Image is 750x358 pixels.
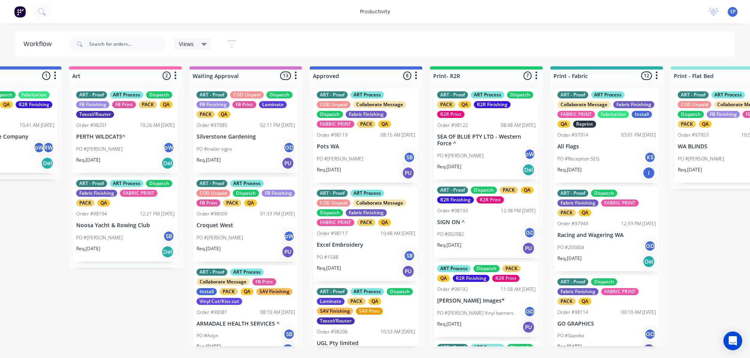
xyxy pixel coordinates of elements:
[76,190,117,197] div: Fabric Finishing
[557,166,582,173] p: Req. [DATE]
[196,180,227,187] div: ART - Proof
[501,122,536,129] div: 08:48 AM [DATE]
[163,142,175,153] div: pW
[557,199,598,207] div: Fabric Finishing
[196,321,295,327] p: ARMADALE HEALTH SERVICES ^
[591,278,617,285] div: Dispatch
[346,209,387,216] div: Fabric Finishing
[557,209,576,216] div: PACK
[317,143,415,150] p: Pots WA
[524,227,536,239] div: GD
[262,190,295,197] div: FB Finishing
[557,321,656,327] p: GO GRAPHICS
[283,230,295,242] div: pW
[557,309,588,316] div: Order #98114
[621,309,656,316] div: 09:10 AM [DATE]
[404,250,415,262] div: SB
[437,310,514,317] p: PO #[PERSON_NAME] Vinyl banners
[678,91,709,98] div: ART - Proof
[317,265,341,272] p: Req. [DATE]
[283,142,295,153] div: GD
[350,190,384,197] div: ART Process
[317,111,343,118] div: Dispatch
[196,210,227,217] div: Order #98009
[522,164,535,176] div: Del
[437,219,536,226] p: SIGN ON ^
[573,121,596,128] div: Reprint
[76,157,100,164] p: Req. [DATE]
[501,207,536,214] div: 12:38 PM [DATE]
[522,242,535,255] div: PU
[521,187,534,194] div: QA
[283,328,295,340] div: SB
[437,91,468,98] div: ART - Proof
[437,344,468,351] div: ART - Proof
[196,157,221,164] p: Req. [DATE]
[357,219,375,226] div: PACK
[317,317,355,324] div: Texcel/Router
[244,199,257,207] div: QA
[317,308,353,315] div: SAV Finishing
[196,190,230,197] div: COD Unpaid
[402,265,414,278] div: PU
[437,111,464,118] div: R2R Print
[18,91,50,98] div: Fabrication
[317,298,345,305] div: Laminate
[260,309,295,316] div: 08:10 AM [DATE]
[474,101,511,108] div: R2R Finishing
[76,234,123,241] p: PO #[PERSON_NAME]
[678,155,724,162] p: PO #[PERSON_NAME]
[196,343,221,350] p: Req. [DATE]
[500,187,518,194] div: PACK
[678,121,696,128] div: PACK
[437,297,536,304] p: [PERSON_NAME] Images*
[707,111,740,118] div: FB Finishing
[139,101,157,108] div: PACK
[621,220,656,227] div: 12:33 PM [DATE]
[161,246,174,258] div: Del
[317,121,354,128] div: FABRIC PRINT
[356,308,383,315] div: SAV Print
[437,231,464,238] p: PO #002082
[260,122,295,129] div: 02:11 PM [DATE]
[501,286,536,293] div: 11:58 AM [DATE]
[621,132,656,139] div: 03:01 PM [DATE]
[112,101,136,108] div: FB Print
[317,209,343,216] div: Dispatch
[524,148,536,160] div: pW
[353,199,406,207] div: Collaborate Message
[437,122,468,129] div: Order #98122
[554,88,659,183] div: ART - ProofART ProcessCollaborate MessageFabric FinishingFABRIC PRINTFabricationInstallQAReprintO...
[368,298,381,305] div: QA
[557,101,611,108] div: Collaborate Message
[232,101,256,108] div: FB Print
[591,91,625,98] div: ART Process
[347,298,366,305] div: PACK
[678,101,711,108] div: COD Unpaid
[437,152,484,159] p: PO #[PERSON_NAME]
[193,88,298,173] div: ART - ProofCOD UnpaidDispatchFB FinishingFB PrintLaminatePACKQAOrder #9798502:11 PM [DATE]Silvers...
[317,199,350,207] div: COD Unpaid
[146,180,172,187] div: Dispatch
[76,146,123,153] p: PO #[PERSON_NAME]
[557,332,584,339] p: PO #Gazebo
[678,166,702,173] p: Req. [DATE]
[97,199,110,207] div: QA
[357,121,375,128] div: PACK
[260,210,295,217] div: 01:33 PM [DATE]
[218,111,230,118] div: QA
[437,286,468,293] div: Order #98192
[434,88,539,180] div: ART - ProofART ProcessDispatchPACKQAR2R FinishingR2R PrintOrder #9812208:48 AM [DATE]SEA OF BLUE ...
[437,187,468,194] div: ART - Proof
[196,269,227,276] div: ART - Proof
[507,344,533,351] div: Dispatch
[644,151,656,163] div: KS
[380,328,415,335] div: 10:53 AM [DATE]
[317,166,341,173] p: Req. [DATE]
[644,328,656,340] div: GD
[437,265,471,272] div: ART Process
[437,163,461,170] p: Req. [DATE]
[23,39,55,49] div: Workflow
[314,187,418,281] div: ART - ProofART ProcessCOD UnpaidCollaborate MessageDispatchFabric FinishingFABRIC PRINTPACKQAOrde...
[196,278,250,285] div: Collaborate Message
